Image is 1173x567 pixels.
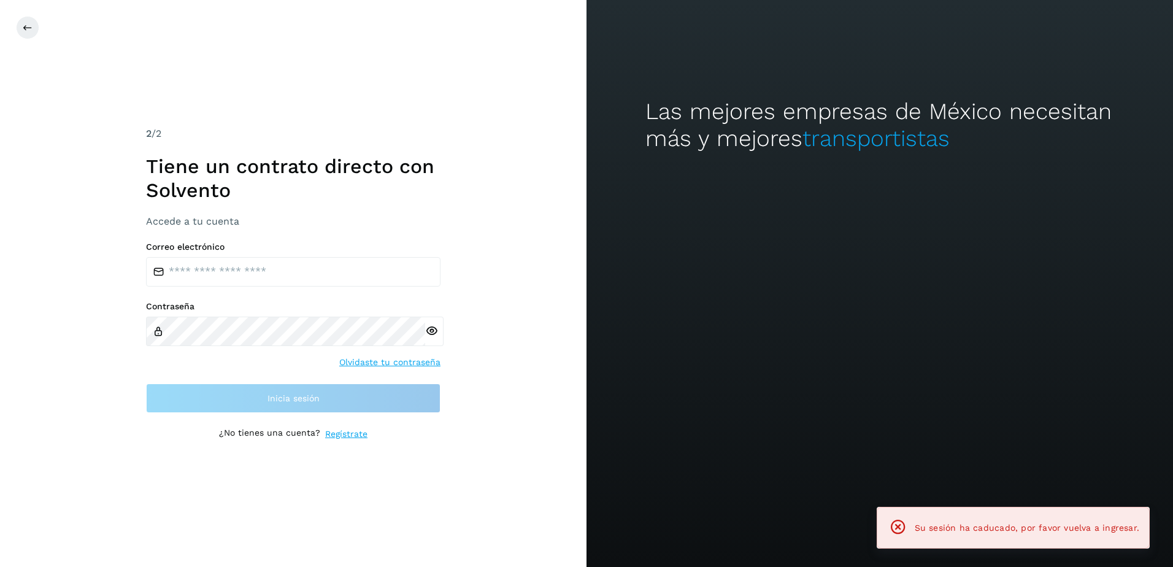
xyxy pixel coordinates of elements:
[339,356,440,369] a: Olvidaste tu contraseña
[219,428,320,441] p: ¿No tienes una cuenta?
[325,428,367,441] a: Regístrate
[146,128,152,139] span: 2
[146,155,440,202] h1: Tiene un contrato directo con Solvento
[146,384,440,413] button: Inicia sesión
[146,242,440,252] label: Correo electrónico
[146,301,440,312] label: Contraseña
[915,523,1139,533] span: Su sesión ha caducado, por favor vuelva a ingresar.
[802,125,950,152] span: transportistas
[146,126,440,141] div: /2
[267,394,320,403] span: Inicia sesión
[146,215,440,227] h3: Accede a tu cuenta
[645,98,1115,153] h2: Las mejores empresas de México necesitan más y mejores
